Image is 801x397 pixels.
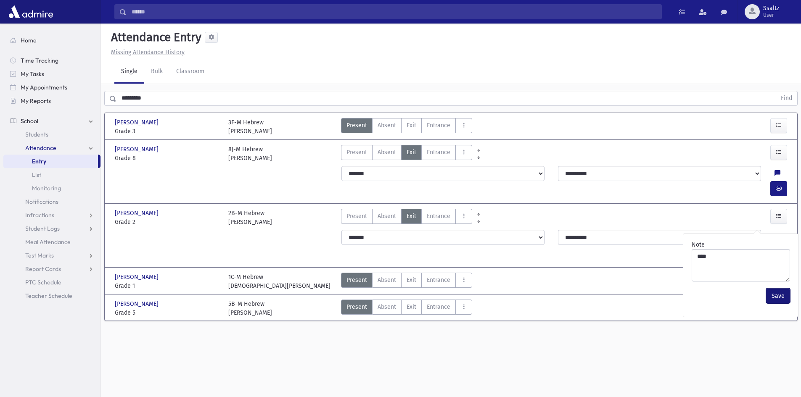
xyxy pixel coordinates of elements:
[25,252,54,259] span: Test Marks
[115,300,160,308] span: [PERSON_NAME]
[115,308,220,317] span: Grade 5
[108,49,185,56] a: Missing Attendance History
[427,212,450,221] span: Entrance
[427,121,450,130] span: Entrance
[346,148,367,157] span: Present
[427,302,450,311] span: Entrance
[3,168,100,181] a: List
[7,3,55,20] img: AdmirePro
[3,289,100,302] a: Teacher Schedule
[21,117,38,125] span: School
[378,212,396,221] span: Absent
[3,181,100,195] a: Monitoring
[341,209,472,226] div: AttTypes
[341,118,472,136] div: AttTypes
[169,60,211,84] a: Classroom
[763,12,779,18] span: User
[115,218,220,226] span: Grade 2
[3,114,100,128] a: School
[115,154,220,163] span: Grade 8
[3,235,100,249] a: Meal Attendance
[378,276,396,284] span: Absent
[378,121,396,130] span: Absent
[3,155,98,168] a: Entry
[3,141,100,155] a: Attendance
[427,276,450,284] span: Entrance
[228,209,272,226] div: 2B-M Hebrew [PERSON_NAME]
[21,37,37,44] span: Home
[766,288,790,303] button: Save
[32,158,46,165] span: Entry
[21,57,58,64] span: Time Tracking
[25,292,72,300] span: Teacher Schedule
[407,276,416,284] span: Exit
[346,276,367,284] span: Present
[3,276,100,289] a: PTC Schedule
[25,131,48,138] span: Students
[3,94,100,108] a: My Reports
[3,34,100,47] a: Home
[346,212,367,221] span: Present
[25,198,58,205] span: Notifications
[346,302,367,311] span: Present
[776,91,797,105] button: Find
[427,148,450,157] span: Entrance
[32,171,41,179] span: List
[115,127,220,136] span: Grade 3
[21,84,67,91] span: My Appointments
[111,49,185,56] u: Missing Attendance History
[692,240,705,249] label: Note
[114,60,144,84] a: Single
[25,238,71,246] span: Meal Attendance
[407,148,416,157] span: Exit
[341,300,472,317] div: AttTypes
[3,222,100,235] a: Student Logs
[228,145,272,163] div: 8J-M Hebrew [PERSON_NAME]
[407,302,416,311] span: Exit
[407,121,416,130] span: Exit
[3,128,100,141] a: Students
[341,273,472,290] div: AttTypes
[32,184,61,192] span: Monitoring
[228,300,272,317] div: 5B-M Hebrew [PERSON_NAME]
[25,211,54,219] span: Infractions
[115,118,160,127] span: [PERSON_NAME]
[341,145,472,163] div: AttTypes
[3,208,100,222] a: Infractions
[144,60,169,84] a: Bulk
[115,273,160,281] span: [PERSON_NAME]
[407,212,416,221] span: Exit
[3,81,100,94] a: My Appointments
[25,225,60,232] span: Student Logs
[21,70,44,78] span: My Tasks
[25,144,56,152] span: Attendance
[228,118,272,136] div: 3F-M Hebrew [PERSON_NAME]
[115,281,220,290] span: Grade 1
[21,97,51,105] span: My Reports
[378,148,396,157] span: Absent
[228,273,330,290] div: 1C-M Hebrew [DEMOGRAPHIC_DATA][PERSON_NAME]
[3,249,100,262] a: Test Marks
[115,209,160,218] span: [PERSON_NAME]
[378,302,396,311] span: Absent
[3,67,100,81] a: My Tasks
[108,30,201,45] h5: Attendance Entry
[3,54,100,67] a: Time Tracking
[3,262,100,276] a: Report Cards
[115,145,160,154] span: [PERSON_NAME]
[25,265,61,273] span: Report Cards
[3,195,100,208] a: Notifications
[127,4,661,19] input: Search
[25,279,61,286] span: PTC Schedule
[763,5,779,12] span: Ssaltz
[346,121,367,130] span: Present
